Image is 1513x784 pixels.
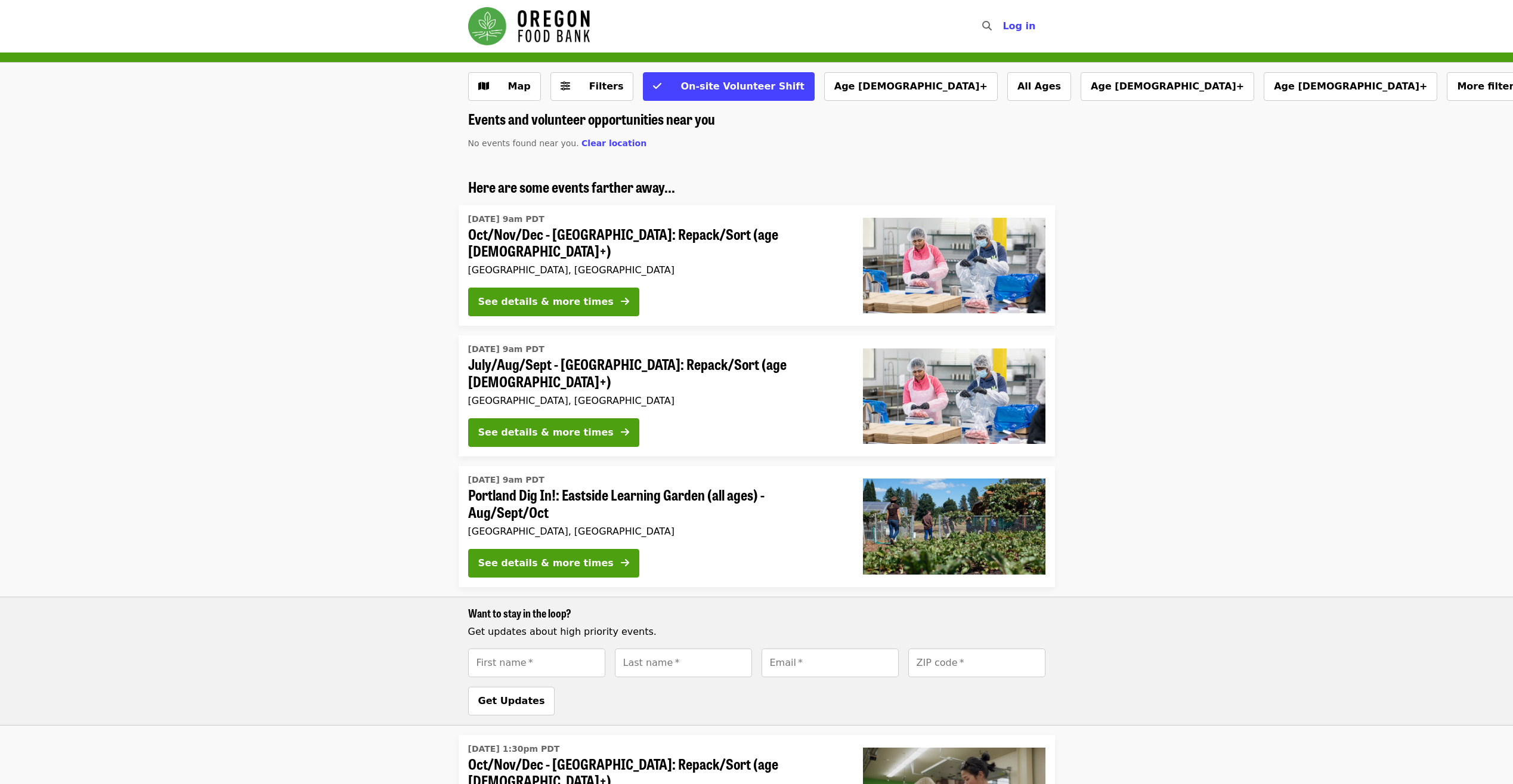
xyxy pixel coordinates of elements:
[1264,72,1437,101] button: Age [DEMOGRAPHIC_DATA]+
[468,72,541,101] button: Show map view
[863,218,1045,313] img: Oct/Nov/Dec - Beaverton: Repack/Sort (age 10+) organized by Oregon Food Bank
[459,335,1055,456] a: See details for "July/Aug/Sept - Beaverton: Repack/Sort (age 10+)"
[468,549,639,578] button: See details & more times
[468,418,639,447] button: See details & more times
[982,20,992,32] i: search icon
[550,72,634,101] button: Filters (0 selected)
[468,395,844,406] div: [GEOGRAPHIC_DATA], [GEOGRAPHIC_DATA]
[468,343,544,356] time: [DATE] 9am PDT
[468,108,715,129] span: Events and volunteer opportunities near you
[643,72,814,101] button: On-site Volunteer Shift
[863,479,1045,574] img: Portland Dig In!: Eastside Learning Garden (all ages) - Aug/Sept/Oct organized by Oregon Food Bank
[653,81,661,92] i: check icon
[621,557,629,569] i: arrow-right icon
[478,81,489,92] i: map icon
[468,474,544,486] time: [DATE] 9am PDT
[1007,72,1071,101] button: All Ages
[1081,72,1254,101] button: Age [DEMOGRAPHIC_DATA]+
[863,348,1045,444] img: July/Aug/Sept - Beaverton: Repack/Sort (age 10+) organized by Oregon Food Bank
[615,649,752,677] input: [object Object]
[468,138,579,148] span: No events found near you.
[680,81,804,92] span: On-site Volunteer Shift
[478,695,545,706] span: Get Updates
[478,425,614,440] div: See details & more times
[478,556,614,570] div: See details & more times
[581,137,646,150] button: Clear location
[908,649,1045,677] input: [object Object]
[468,226,844,260] span: Oct/Nov/Dec - [GEOGRAPHIC_DATA]: Repack/Sort (age [DEMOGRAPHIC_DATA]+)
[824,72,998,101] button: Age [DEMOGRAPHIC_DATA]+
[468,687,555,715] button: Get Updates
[468,605,571,621] span: Want to stay in the loop?
[561,81,570,92] i: sliders-h icon
[468,649,605,677] input: [object Object]
[999,12,1008,41] input: Search
[468,213,544,226] time: [DATE] 9am PDT
[468,356,844,390] span: July/Aug/Sept - [GEOGRAPHIC_DATA]: Repack/Sort (age [DEMOGRAPHIC_DATA]+)
[478,295,614,309] div: See details & more times
[468,7,590,45] img: Oregon Food Bank - Home
[459,205,1055,326] a: See details for "Oct/Nov/Dec - Beaverton: Repack/Sort (age 10+)"
[468,626,657,637] span: Get updates about high priority events.
[1003,20,1035,32] span: Log in
[993,14,1045,38] button: Log in
[459,466,1055,587] a: See details for "Portland Dig In!: Eastside Learning Garden (all ages) - Aug/Sept/Oct"
[468,288,639,316] button: See details & more times
[468,526,844,537] div: [GEOGRAPHIC_DATA], [GEOGRAPHIC_DATA]
[621,296,629,307] i: arrow-right icon
[762,649,899,677] input: [object Object]
[621,427,629,438] i: arrow-right icon
[468,176,675,197] span: Here are some events farther away...
[468,264,844,276] div: [GEOGRAPHIC_DATA], [GEOGRAPHIC_DATA]
[508,81,531,92] span: Map
[589,81,624,92] span: Filters
[581,138,646,148] span: Clear location
[468,743,560,755] time: [DATE] 1:30pm PDT
[468,486,844,521] span: Portland Dig In!: Eastside Learning Garden (all ages) - Aug/Sept/Oct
